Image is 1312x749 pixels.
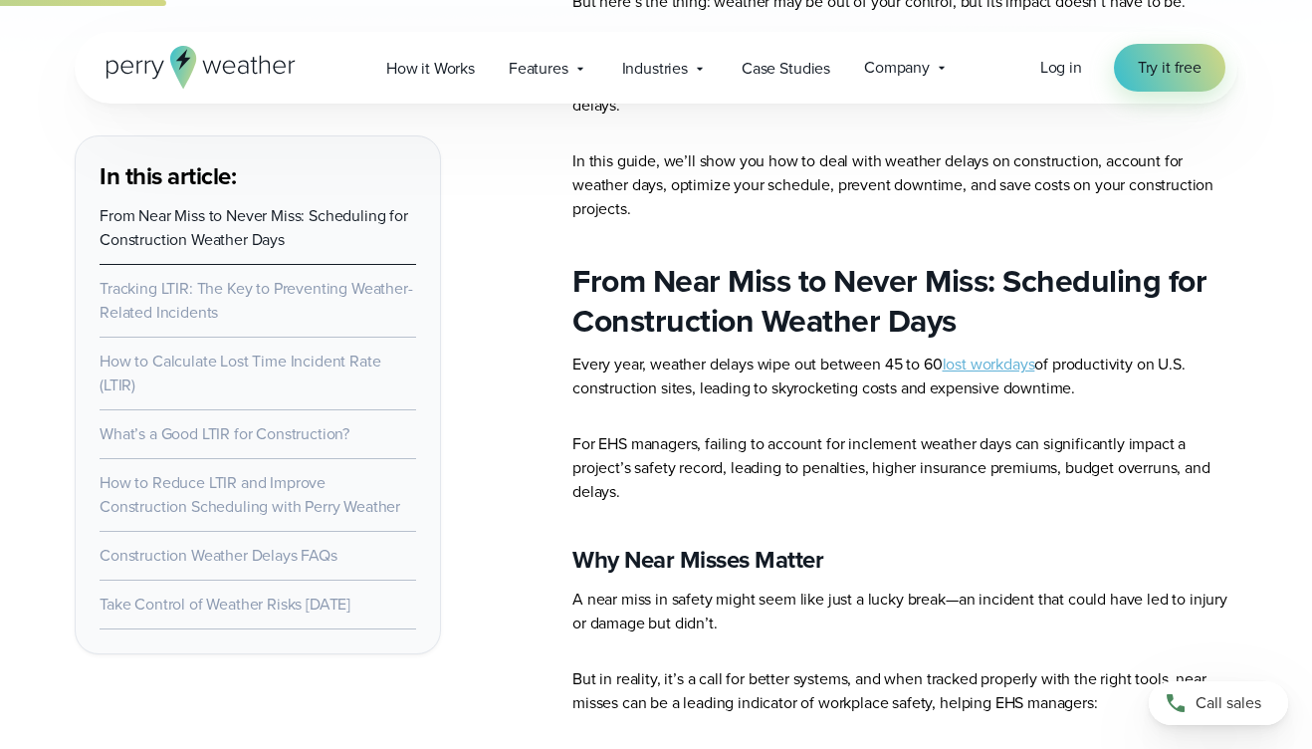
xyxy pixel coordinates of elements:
[1196,691,1261,715] span: Call sales
[100,204,408,251] a: From Near Miss to Never Miss: Scheduling for Construction Weather Days
[572,542,823,578] strong: Why Near Misses Matter
[622,57,688,81] span: Industries
[1114,44,1225,92] a: Try it free
[509,57,568,81] span: Features
[369,48,492,89] a: How it Works
[572,149,1237,221] p: In this guide, we’ll show you how to deal with weather delays on construction, account for weathe...
[100,350,380,396] a: How to Calculate Lost Time Incident Rate (LTIR)
[864,56,930,80] span: Company
[386,57,475,81] span: How it Works
[1138,56,1202,80] span: Try it free
[572,588,1237,635] p: A near miss in safety might seem like just a lucky break—an incident that could have led to injur...
[1040,56,1082,80] a: Log in
[572,257,1206,345] strong: From Near Miss to Never Miss: Scheduling for Construction Weather Days
[100,544,337,567] a: Construction Weather Delays FAQs
[725,48,847,89] a: Case Studies
[100,471,400,518] a: How to Reduce LTIR and Improve Construction Scheduling with Perry Weather
[100,422,349,445] a: What’s a Good LTIR for Construction?
[1040,56,1082,79] span: Log in
[1149,681,1288,725] a: Call sales
[572,432,1237,504] p: For EHS managers, failing to account for inclement weather days can significantly impact a projec...
[572,353,1237,400] p: Every year, weather delays wipe out between 45 to 60 of productivity on U.S. construction sites, ...
[100,277,413,324] a: Tracking LTIR: The Key to Preventing Weather-Related Incidents
[100,593,350,616] a: Take Control of Weather Risks [DATE]
[742,57,830,81] span: Case Studies
[100,160,416,192] h3: In this article:
[572,667,1237,715] p: But in reality, it’s a call for better systems, and when tracked properly with the right tools, n...
[943,353,1035,375] a: lost workdays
